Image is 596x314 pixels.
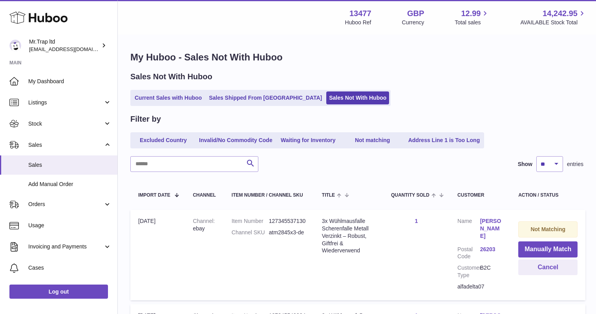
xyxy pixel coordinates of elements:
[28,99,103,106] span: Listings
[345,19,371,26] div: Huboo Ref
[9,40,21,51] img: office@grabacz.eu
[269,217,306,225] dd: 127345537130
[277,134,340,147] a: Waiting for Inventory
[518,193,578,198] div: Action / Status
[9,285,108,299] a: Log out
[406,134,483,147] a: Address Line 1 is Too Long
[518,241,578,257] button: Manually Match
[138,193,170,198] span: Import date
[28,243,103,250] span: Invoicing and Payments
[518,161,532,168] label: Show
[28,161,112,169] span: Sales
[28,78,112,85] span: My Dashboard
[520,8,587,26] a: 14,242.95 AVAILABLE Stock Total
[193,217,216,232] div: ebay
[132,134,195,147] a: Excluded Country
[455,8,490,26] a: 12.99 Total sales
[232,229,269,236] dt: Channel SKU
[28,120,103,128] span: Stock
[193,193,216,198] div: Channel
[28,201,103,208] span: Orders
[520,19,587,26] span: AVAILABLE Stock Total
[480,217,503,240] a: [PERSON_NAME]
[193,218,215,224] strong: Channel
[130,210,185,300] td: [DATE]
[457,283,503,290] div: alfadelta07
[415,218,418,224] a: 1
[132,91,205,104] a: Current Sales with Huboo
[28,264,112,272] span: Cases
[130,114,161,124] h2: Filter by
[567,161,583,168] span: entries
[480,246,503,253] a: 26203
[206,91,325,104] a: Sales Shipped From [GEOGRAPHIC_DATA]
[232,217,269,225] dt: Item Number
[130,71,212,82] h2: Sales Not With Huboo
[518,259,578,276] button: Cancel
[326,91,389,104] a: Sales Not With Huboo
[341,134,404,147] a: Not matching
[543,8,578,19] span: 14,242.95
[391,193,430,198] span: Quantity Sold
[322,193,335,198] span: Title
[29,46,115,52] span: [EMAIL_ADDRESS][DOMAIN_NAME]
[407,8,424,19] strong: GBP
[322,217,375,254] div: 3x Wühlmausfalle Scherenfalle Metall Verzinkt – Robust, Giftfrei & Wiederverwend
[457,264,480,279] dt: Customer Type
[130,51,583,64] h1: My Huboo - Sales Not With Huboo
[457,246,480,261] dt: Postal Code
[402,19,424,26] div: Currency
[457,217,480,242] dt: Name
[28,181,112,188] span: Add Manual Order
[455,19,490,26] span: Total sales
[269,229,306,236] dd: atm2845x3-de
[28,141,103,149] span: Sales
[349,8,371,19] strong: 13477
[28,222,112,229] span: Usage
[457,193,503,198] div: Customer
[29,38,100,53] div: Mr.Trap ltd
[232,193,306,198] div: Item Number / Channel SKU
[530,226,565,232] strong: Not Matching
[196,134,275,147] a: Invalid/No Commodity Code
[461,8,481,19] span: 12.99
[480,264,503,279] dd: B2C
